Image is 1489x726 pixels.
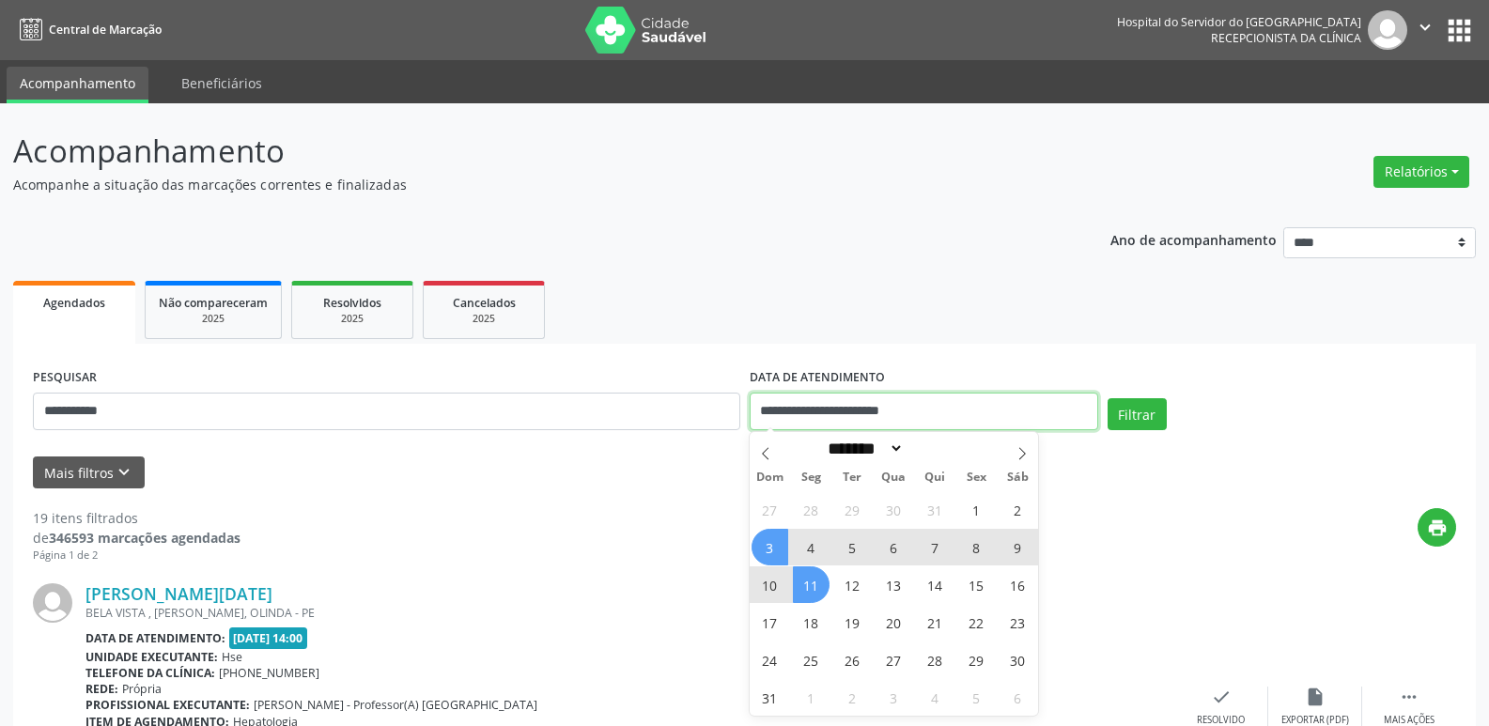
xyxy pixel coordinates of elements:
span: Agosto 4, 2025 [793,529,830,565]
label: DATA DE ATENDIMENTO [750,363,885,393]
b: Rede: [85,681,118,697]
span: Agosto 25, 2025 [793,641,830,678]
span: Seg [790,471,831,484]
span: Agosto 19, 2025 [834,604,871,641]
span: Julho 31, 2025 [917,491,954,528]
span: Agosto 20, 2025 [876,604,912,641]
span: Sáb [997,471,1038,484]
span: Resolvidos [323,295,381,311]
div: 19 itens filtrados [33,508,240,528]
div: 2025 [437,312,531,326]
p: Ano de acompanhamento [1110,227,1277,251]
span: [PERSON_NAME] - Professor(A) [GEOGRAPHIC_DATA] [254,697,537,713]
span: Agosto 2, 2025 [1000,491,1036,528]
span: Agosto 28, 2025 [917,641,954,678]
p: Acompanhe a situação das marcações correntes e finalizadas [13,175,1037,194]
i: insert_drive_file [1305,687,1326,707]
button: Mais filtroskeyboard_arrow_down [33,456,145,489]
p: Acompanhamento [13,128,1037,175]
button: Relatórios [1373,156,1469,188]
span: Setembro 3, 2025 [876,679,912,716]
span: Agosto 11, 2025 [793,566,830,603]
span: Não compareceram [159,295,268,311]
span: Agendados [43,295,105,311]
button: Filtrar [1108,398,1167,430]
span: Agosto 18, 2025 [793,604,830,641]
span: Setembro 4, 2025 [917,679,954,716]
span: Agosto 26, 2025 [834,641,871,678]
label: PESQUISAR [33,363,97,393]
span: Agosto 6, 2025 [876,529,912,565]
span: Agosto 31, 2025 [752,679,788,716]
span: Setembro 6, 2025 [1000,679,1036,716]
span: Ter [831,471,873,484]
span: Cancelados [453,295,516,311]
span: [PHONE_NUMBER] [219,665,319,681]
i: keyboard_arrow_down [114,462,134,483]
a: Beneficiários [168,67,275,100]
span: Agosto 17, 2025 [752,604,788,641]
b: Telefone da clínica: [85,665,215,681]
span: Agosto 24, 2025 [752,641,788,678]
span: Agosto 22, 2025 [958,604,995,641]
span: Qui [914,471,955,484]
span: Agosto 9, 2025 [1000,529,1036,565]
span: Dom [750,471,791,484]
i:  [1415,17,1435,38]
select: Month [822,439,905,458]
b: Profissional executante: [85,697,250,713]
span: Recepcionista da clínica [1211,30,1361,46]
span: Agosto 13, 2025 [876,566,912,603]
a: [PERSON_NAME][DATE] [85,583,272,604]
span: Setembro 1, 2025 [793,679,830,716]
b: Data de atendimento: [85,630,225,646]
div: de [33,528,240,548]
i:  [1399,687,1419,707]
span: Agosto 30, 2025 [1000,641,1036,678]
a: Acompanhamento [7,67,148,103]
span: Própria [122,681,162,697]
strong: 346593 marcações agendadas [49,529,240,547]
span: Hse [222,649,242,665]
span: Setembro 5, 2025 [958,679,995,716]
span: Agosto 14, 2025 [917,566,954,603]
b: Unidade executante: [85,649,218,665]
span: Julho 27, 2025 [752,491,788,528]
div: 2025 [159,312,268,326]
div: Hospital do Servidor do [GEOGRAPHIC_DATA] [1117,14,1361,30]
span: Central de Marcação [49,22,162,38]
span: Agosto 15, 2025 [958,566,995,603]
div: 2025 [305,312,399,326]
span: Agosto 3, 2025 [752,529,788,565]
i: check [1211,687,1232,707]
span: Julho 30, 2025 [876,491,912,528]
span: Julho 28, 2025 [793,491,830,528]
div: Página 1 de 2 [33,548,240,564]
span: Setembro 2, 2025 [834,679,871,716]
span: Agosto 8, 2025 [958,529,995,565]
span: Agosto 12, 2025 [834,566,871,603]
span: Agosto 29, 2025 [958,641,995,678]
span: Qua [873,471,914,484]
span: Sex [955,471,997,484]
i: print [1427,517,1448,538]
img: img [33,583,72,623]
span: Agosto 21, 2025 [917,604,954,641]
span: Agosto 23, 2025 [1000,604,1036,641]
span: Agosto 7, 2025 [917,529,954,565]
img: img [1368,10,1407,50]
div: BELA VISTA , [PERSON_NAME], OLINDA - PE [85,605,1174,621]
span: [DATE] 14:00 [229,627,308,649]
span: Agosto 5, 2025 [834,529,871,565]
button:  [1407,10,1443,50]
span: Agosto 10, 2025 [752,566,788,603]
span: Agosto 16, 2025 [1000,566,1036,603]
input: Year [904,439,966,458]
span: Agosto 1, 2025 [958,491,995,528]
span: Agosto 27, 2025 [876,641,912,678]
a: Central de Marcação [13,14,162,45]
button: apps [1443,14,1476,47]
span: Julho 29, 2025 [834,491,871,528]
button: print [1418,508,1456,547]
